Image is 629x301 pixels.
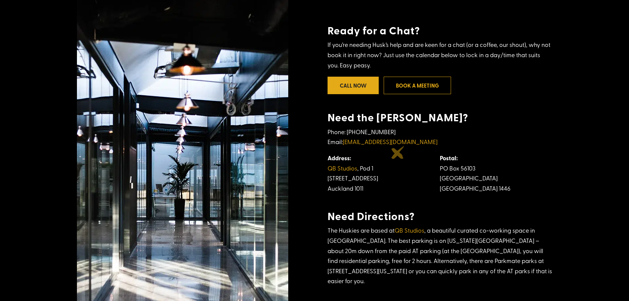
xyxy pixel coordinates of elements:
[328,40,552,70] p: If you’re needing Husk’s help and are keen for a chat (or a coffee, our shout), why not book it i...
[328,77,379,94] a: Call Now
[395,226,424,234] a: QB Studios
[440,153,552,193] td: PO Box 56103 [GEOGRAPHIC_DATA] [GEOGRAPHIC_DATA] 1446
[328,127,552,153] p: Phone: [PHONE_NUMBER] Email:
[384,77,451,94] a: Book a meeting
[328,24,552,40] h4: Ready for a Chat?
[440,154,458,162] strong: Postal:
[343,137,437,146] a: [EMAIL_ADDRESS][DOMAIN_NAME]
[328,225,552,286] p: The Huskies are based at , a beautiful curated co-working space in [GEOGRAPHIC_DATA]. The best pa...
[328,154,351,162] strong: Address:
[328,209,552,225] h4: Need Directions?
[328,111,552,127] h4: Need the [PERSON_NAME]?
[328,164,357,172] a: QB Studios
[328,153,440,193] td: , Pod 1 [STREET_ADDRESS] Auckland 1011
